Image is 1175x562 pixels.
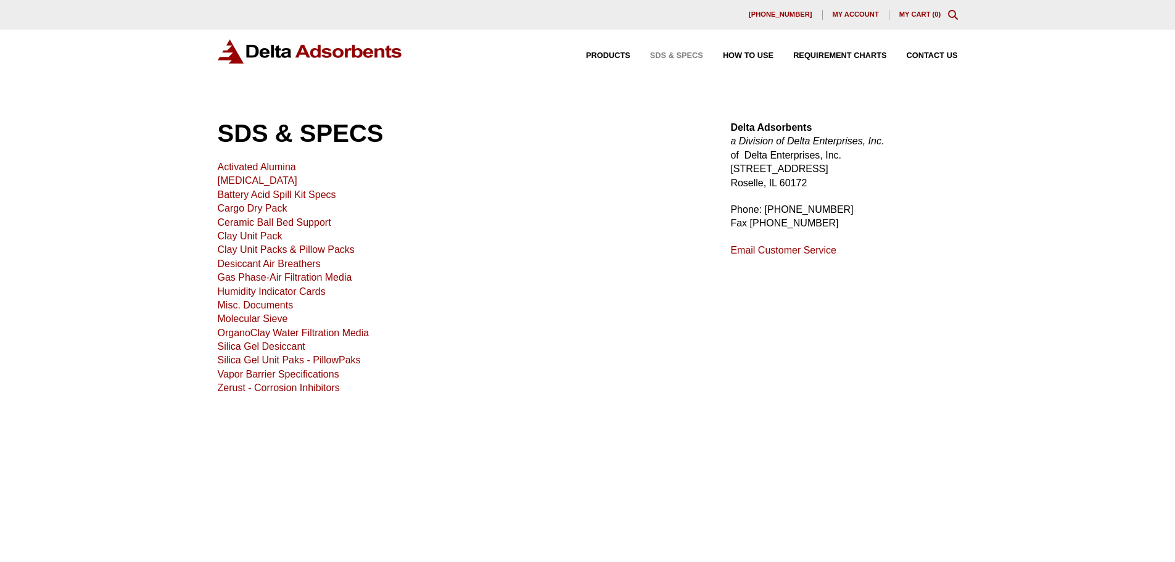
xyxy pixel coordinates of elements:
em: a Division of Delta Enterprises, Inc. [730,136,884,146]
a: Requirement Charts [773,52,886,60]
a: Products [566,52,630,60]
img: Delta Adsorbents [218,39,403,64]
a: Clay Unit Packs & Pillow Packs [218,244,355,255]
h1: SDS & SPECS [218,121,701,146]
span: Contact Us [907,52,958,60]
a: Silica Gel Unit Paks - PillowPaks [218,355,361,365]
a: Activated Alumina [218,162,296,172]
strong: Delta Adsorbents [730,122,812,133]
a: Vapor Barrier Specifications [218,369,339,379]
p: of Delta Enterprises, Inc. [STREET_ADDRESS] Roselle, IL 60172 [730,121,957,190]
p: Phone: [PHONE_NUMBER] Fax [PHONE_NUMBER] [730,203,957,231]
a: Battery Acid Spill Kit Specs [218,189,336,200]
span: [PHONE_NUMBER] [749,11,812,18]
div: Toggle Modal Content [948,10,958,20]
a: Email Customer Service [730,245,836,255]
span: How to Use [723,52,773,60]
a: [PHONE_NUMBER] [739,10,823,20]
a: SDS & SPECS [630,52,703,60]
span: Requirement Charts [793,52,886,60]
a: Zerust - Corrosion Inhibitors [218,382,340,393]
span: My account [833,11,879,18]
a: Molecular Sieve [218,313,288,324]
a: [MEDICAL_DATA] [218,175,297,186]
span: Products [586,52,630,60]
a: My account [823,10,889,20]
a: Ceramic Ball Bed Support [218,217,331,228]
a: Desiccant Air Breathers [218,258,321,269]
a: Clay Unit Pack [218,231,282,241]
a: Misc. Documents [218,300,294,310]
a: Cargo Dry Pack [218,203,287,213]
span: 0 [934,10,938,18]
a: My Cart (0) [899,10,941,18]
a: OrganoClay Water Filtration Media [218,328,369,338]
a: Humidity Indicator Cards [218,286,326,297]
span: SDS & SPECS [650,52,703,60]
a: Silica Gel Desiccant [218,341,305,352]
a: How to Use [703,52,773,60]
a: Gas Phase-Air Filtration Media [218,272,352,283]
a: Contact Us [887,52,958,60]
